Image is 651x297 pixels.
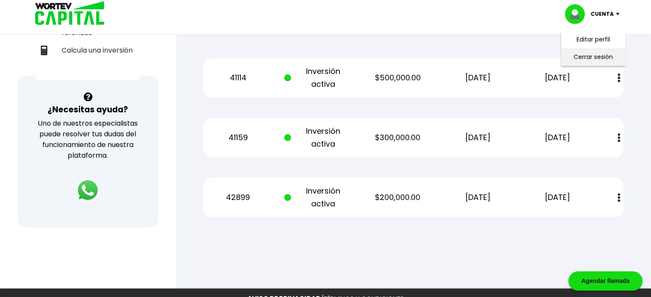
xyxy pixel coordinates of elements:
[36,41,140,59] a: Calcula una inversión
[364,131,431,144] p: $300,000.00
[565,4,591,24] img: profile-image
[76,178,100,202] img: logos_whatsapp-icon.242b2217.svg
[568,271,642,291] div: Agendar llamada
[284,125,351,150] p: Inversión activa
[577,35,610,44] a: Editar perfil
[204,131,271,144] p: 41159
[524,191,591,204] p: [DATE]
[559,48,627,66] li: Cerrar sesión
[48,103,128,116] h3: ¿Necesitas ayuda?
[204,71,271,84] p: 41114
[204,191,271,204] p: 42899
[29,118,147,161] p: Uno de nuestros especialistas puede resolver tus dudas del funcionamiento de nuestra plataforma.
[614,13,625,15] img: icon-down
[444,191,511,204] p: [DATE]
[524,131,591,144] p: [DATE]
[284,185,351,210] p: Inversión activa
[364,71,431,84] p: $500,000.00
[524,71,591,84] p: [DATE]
[591,8,614,21] p: Cuenta
[39,46,49,55] img: calculadora-icon.17d418c4.svg
[444,131,511,144] p: [DATE]
[444,71,511,84] p: [DATE]
[364,191,431,204] p: $200,000.00
[284,65,351,91] p: Inversión activa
